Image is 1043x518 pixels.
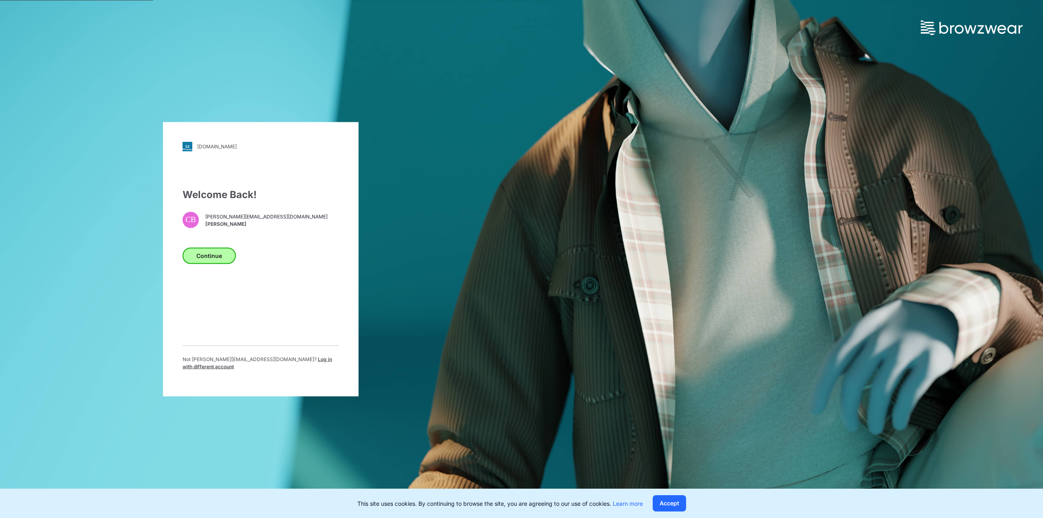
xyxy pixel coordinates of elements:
[653,495,686,511] button: Accept
[205,213,328,220] span: [PERSON_NAME][EMAIL_ADDRESS][DOMAIN_NAME]
[205,220,328,228] span: [PERSON_NAME]
[357,499,643,508] p: This site uses cookies. By continuing to browse the site, you are agreeing to our use of cookies.
[921,20,1023,35] img: browzwear-logo.73288ffb.svg
[183,187,339,202] div: Welcome Back!
[197,143,237,150] div: [DOMAIN_NAME]
[183,141,339,151] a: [DOMAIN_NAME]
[183,141,192,151] img: svg+xml;base64,PHN2ZyB3aWR0aD0iMjgiIGhlaWdodD0iMjgiIHZpZXdCb3g9IjAgMCAyOCAyOCIgZmlsbD0ibm9uZSIgeG...
[183,212,199,228] div: CB
[183,247,236,264] button: Continue
[183,355,339,370] p: Not [PERSON_NAME][EMAIL_ADDRESS][DOMAIN_NAME] ?
[613,500,643,507] a: Learn more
